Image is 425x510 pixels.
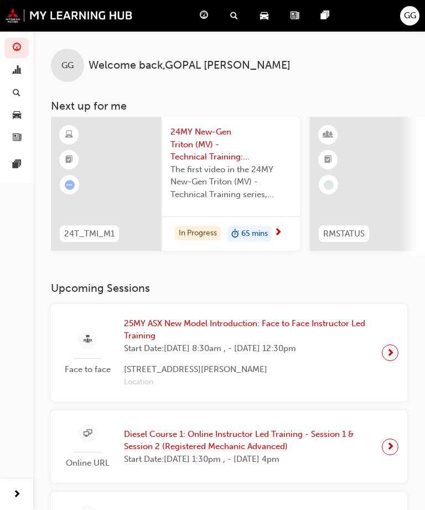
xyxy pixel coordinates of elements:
[51,117,300,251] a: 24T_TMI_M124MY New-Gen Triton (MV) - Technical Training: Video 1 of 3The first video in the 24MY ...
[274,228,282,238] span: next-icon
[124,342,373,355] span: Start Date: [DATE] 8:30am , - [DATE] 12:30pm
[312,4,343,27] a: pages-icon
[6,8,133,23] img: mmal
[60,457,115,470] span: Online URL
[124,428,373,453] span: Diesel Course 1: Online Instructor Led Training - Session 1 & Session 2 (Registered Mechanic Adva...
[386,345,395,360] span: next-icon
[13,66,21,76] span: chart-icon
[33,100,425,112] h3: Next up for me
[241,228,268,240] span: 65 mins
[400,6,419,25] button: GG
[65,128,73,142] span: learningResourceType_ELEARNING-icon
[251,4,282,27] a: car-icon
[231,227,239,241] span: duration-icon
[13,43,21,53] span: guage-icon
[324,180,334,190] span: learningRecordVerb_NONE-icon
[84,333,92,347] span: sessionType_FACE_TO_FACE-icon
[191,4,221,27] a: guage-icon
[324,128,332,142] span: learningResourceType_INSTRUCTOR_LED-icon
[60,363,115,376] span: Face to face
[124,363,373,376] span: [STREET_ADDRESS][PERSON_NAME]
[404,9,416,22] span: GG
[291,9,299,23] span: news-icon
[65,153,73,167] span: booktick-icon
[13,88,20,98] span: search-icon
[321,9,329,23] span: pages-icon
[65,180,75,190] span: learningRecordVerb_ATTEMPT-icon
[170,163,291,201] span: The first video in the 24MY New-Gen Triton (MV) - Technical Training series, covering: Engine
[386,439,395,455] span: next-icon
[51,282,407,295] h3: Upcoming Sessions
[13,111,21,121] span: car-icon
[282,4,312,27] a: news-icon
[200,9,208,23] span: guage-icon
[13,160,21,170] span: pages-icon
[124,453,373,466] span: Start Date: [DATE] 1:30pm , - [DATE] 4pm
[60,419,398,474] a: Online URLDiesel Course 1: Online Instructor Led Training - Session 1 & Session 2 (Registered Mec...
[260,9,268,23] span: car-icon
[324,153,332,167] span: booktick-icon
[124,317,373,342] span: 25MY ASX New Model Introduction: Face to Face Instructor Led Training
[13,133,21,143] span: news-icon
[64,228,115,240] span: 24T_TMI_M1
[323,228,365,240] span: RMSTATUS
[84,427,92,441] span: sessionType_ONLINE_URL-icon
[230,9,238,23] span: search-icon
[89,59,291,72] span: Welcome back , GOPAL [PERSON_NAME]
[61,59,74,72] span: GG
[60,313,398,393] a: Face to face25MY ASX New Model Introduction: Face to Face Instructor Led TrainingStart Date:[DATE...
[175,226,221,241] div: In Progress
[13,488,21,502] span: next-icon
[221,4,251,27] a: search-icon
[124,376,373,389] span: Location
[170,126,291,163] span: 24MY New-Gen Triton (MV) - Technical Training: Video 1 of 3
